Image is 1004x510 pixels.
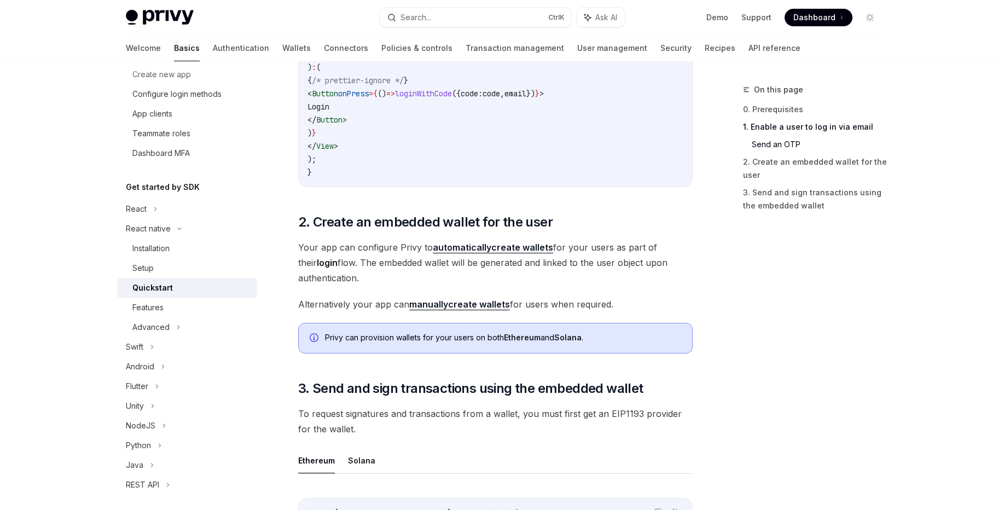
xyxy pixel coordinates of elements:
[595,12,617,23] span: Ask AI
[307,167,312,177] span: }
[132,88,222,101] div: Configure login methods
[298,448,335,473] button: Ethereum
[298,213,553,231] span: 2. Create an embedded wallet for the user
[126,478,159,491] div: REST API
[126,439,151,452] div: Python
[298,240,693,286] span: Your app can configure Privy to for your users as part of their flow. The embedded wallet will be...
[752,136,887,153] a: Send an OTP
[126,181,200,194] h5: Get started by SDK
[117,239,257,258] a: Installation
[126,202,147,216] div: React
[307,76,312,85] span: {
[126,222,171,235] div: React native
[743,184,887,215] a: 3. Send and sign transactions using the embedded wallet
[324,35,368,61] a: Connectors
[312,62,316,72] span: :
[706,12,728,23] a: Demo
[132,321,170,334] div: Advanced
[126,360,154,373] div: Android
[433,242,553,253] a: automaticallycreate wallets
[117,143,257,163] a: Dashboard MFA
[307,141,316,151] span: </
[132,107,172,120] div: App clients
[126,10,194,25] img: light logo
[282,35,311,61] a: Wallets
[861,9,879,26] button: Toggle dark mode
[452,89,461,98] span: ({
[554,333,582,342] strong: Solana
[316,141,334,151] span: View
[748,35,800,61] a: API reference
[126,459,143,472] div: Java
[307,128,312,138] span: )
[307,62,312,72] span: )
[386,89,395,98] span: =>
[325,332,681,344] div: Privy can provision wallets for your users on both and .
[577,35,647,61] a: User management
[117,258,257,278] a: Setup
[132,262,154,275] div: Setup
[338,89,369,98] span: onPress
[126,399,144,413] div: Unity
[132,281,173,294] div: Quickstart
[126,340,143,353] div: Swift
[298,297,693,312] span: Alternatively your app can for users when required.
[307,89,312,98] span: <
[298,406,693,437] span: To request signatures and transactions from a wallet, you must first get an EIP1193 provider for ...
[132,242,170,255] div: Installation
[307,115,316,125] span: </
[380,8,571,27] button: Search...CtrlK
[577,8,625,27] button: Ask AI
[343,115,347,125] span: >
[381,35,452,61] a: Policies & controls
[310,333,321,344] svg: Info
[312,76,404,85] span: /* prettier-ignore */
[117,278,257,298] a: Quickstart
[334,141,338,151] span: >
[743,153,887,184] a: 2. Create an embedded wallet for the user
[132,147,190,160] div: Dashboard MFA
[117,298,257,317] a: Features
[504,89,526,98] span: email
[395,89,452,98] span: loginWithCode
[404,76,408,85] span: }
[539,89,544,98] span: >
[401,11,431,24] div: Search...
[348,448,375,473] button: Solana
[461,89,483,98] span: code:
[312,128,316,138] span: }
[132,301,164,314] div: Features
[500,89,504,98] span: ,
[312,89,338,98] span: Button
[317,257,338,268] strong: login
[785,9,852,26] a: Dashboard
[117,104,257,124] a: App clients
[117,124,257,143] a: Teammate roles
[741,12,771,23] a: Support
[298,380,643,397] span: 3. Send and sign transactions using the embedded wallet
[483,89,500,98] span: code
[548,13,565,22] span: Ctrl K
[373,89,378,98] span: {
[793,12,835,23] span: Dashboard
[409,299,510,310] a: manuallycreate wallets
[316,115,343,125] span: Button
[126,419,155,432] div: NodeJS
[307,102,329,112] span: Login
[526,89,535,98] span: })
[126,35,161,61] a: Welcome
[466,35,564,61] a: Transaction management
[174,35,200,61] a: Basics
[433,242,491,253] strong: automatically
[369,89,373,98] span: =
[409,299,448,310] strong: manually
[307,154,316,164] span: );
[378,89,386,98] span: ()
[705,35,735,61] a: Recipes
[754,83,803,96] span: On this page
[743,118,887,136] a: 1. Enable a user to log in via email
[535,89,539,98] span: }
[743,101,887,118] a: 0. Prerequisites
[316,62,321,72] span: (
[117,84,257,104] a: Configure login methods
